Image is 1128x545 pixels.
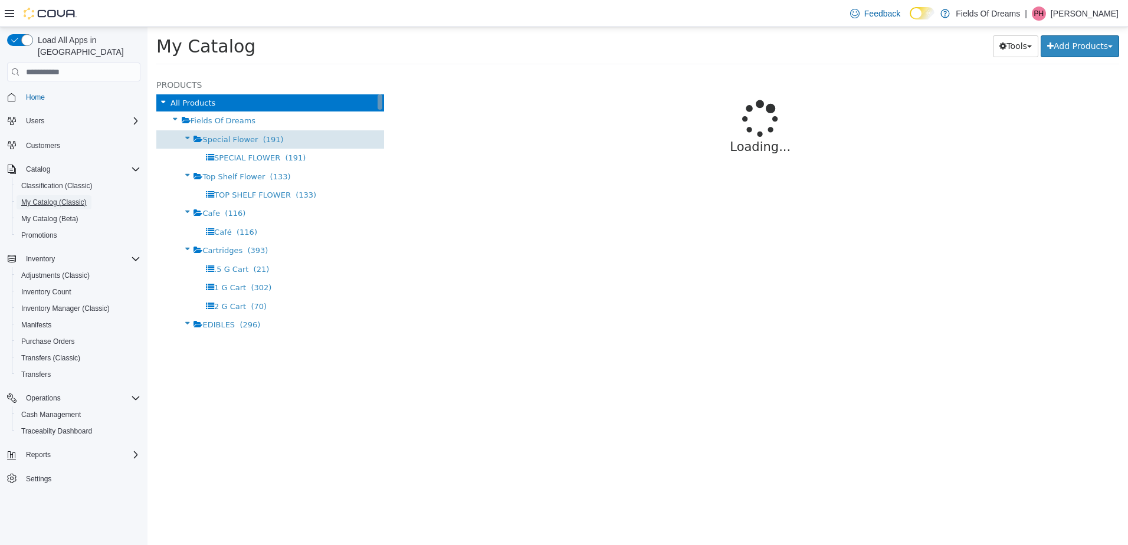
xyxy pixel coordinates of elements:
[103,256,124,265] span: (302)
[21,162,55,176] button: Catalog
[26,116,44,126] span: Users
[9,9,108,29] span: My Catalog
[148,163,169,172] span: (133)
[55,108,110,117] span: Special Flower
[55,219,95,228] span: Cartridges
[2,470,145,487] button: Settings
[55,145,117,154] span: Top Shelf Flower
[7,84,140,518] nav: Complex example
[17,408,140,422] span: Cash Management
[21,252,140,266] span: Inventory
[67,256,99,265] span: 1 G Cart
[24,8,77,19] img: Cova
[21,410,81,419] span: Cash Management
[290,111,937,130] p: Loading...
[17,318,56,332] a: Manifests
[893,8,972,30] button: Add Products
[21,139,65,153] a: Customers
[910,7,934,19] input: Dark Mode
[845,2,905,25] a: Feedback
[12,227,145,244] button: Promotions
[21,137,140,152] span: Customers
[17,212,140,226] span: My Catalog (Beta)
[26,474,51,484] span: Settings
[21,214,78,224] span: My Catalog (Beta)
[17,268,94,283] a: Adjustments (Classic)
[21,252,60,266] button: Inventory
[9,51,237,65] h5: Products
[12,178,145,194] button: Classification (Classic)
[103,275,119,284] span: (70)
[21,114,49,128] button: Users
[26,254,55,264] span: Inventory
[2,88,145,106] button: Home
[21,353,80,363] span: Transfers (Classic)
[2,136,145,153] button: Customers
[12,317,145,333] button: Manifests
[23,71,68,80] span: All Products
[21,181,93,191] span: Classification (Classic)
[106,238,122,247] span: (21)
[21,114,140,128] span: Users
[12,194,145,211] button: My Catalog (Classic)
[26,165,50,174] span: Catalog
[21,90,140,104] span: Home
[12,350,145,366] button: Transfers (Classic)
[17,195,91,209] a: My Catalog (Classic)
[17,367,140,382] span: Transfers
[17,408,86,422] a: Cash Management
[17,334,80,349] a: Purchase Orders
[21,162,140,176] span: Catalog
[1025,6,1027,21] p: |
[26,93,45,102] span: Home
[21,448,140,462] span: Reports
[21,198,87,207] span: My Catalog (Classic)
[21,391,65,405] button: Operations
[26,141,60,150] span: Customers
[17,228,62,242] a: Promotions
[116,108,136,117] span: (191)
[12,406,145,423] button: Cash Management
[17,424,97,438] a: Traceabilty Dashboard
[137,126,158,135] span: (191)
[21,391,140,405] span: Operations
[2,390,145,406] button: Operations
[17,179,140,193] span: Classification (Classic)
[43,89,108,98] span: Fields Of Dreams
[12,423,145,439] button: Traceabilty Dashboard
[21,231,57,240] span: Promotions
[21,370,51,379] span: Transfers
[17,351,85,365] a: Transfers (Classic)
[21,448,55,462] button: Reports
[2,446,145,463] button: Reports
[17,268,140,283] span: Adjustments (Classic)
[12,284,145,300] button: Inventory Count
[17,285,76,299] a: Inventory Count
[12,267,145,284] button: Adjustments (Classic)
[67,238,101,247] span: .5 G Cart
[17,367,55,382] a: Transfers
[17,212,83,226] a: My Catalog (Beta)
[21,471,140,486] span: Settings
[17,195,140,209] span: My Catalog (Classic)
[100,219,120,228] span: (393)
[1032,6,1046,21] div: Paul Holguin
[12,300,145,317] button: Inventory Manager (Classic)
[864,8,900,19] span: Feedback
[17,318,140,332] span: Manifests
[2,251,145,267] button: Inventory
[26,393,61,403] span: Operations
[21,472,56,486] a: Settings
[845,8,891,30] button: Tools
[12,333,145,350] button: Purchase Orders
[123,145,143,154] span: (133)
[17,228,140,242] span: Promotions
[21,287,71,297] span: Inventory Count
[92,293,113,302] span: (296)
[17,424,140,438] span: Traceabilty Dashboard
[33,34,140,58] span: Load All Apps in [GEOGRAPHIC_DATA]
[67,163,143,172] span: TOP SHELF FLOWER
[67,126,133,135] span: SPECIAL FLOWER
[17,301,114,316] a: Inventory Manager (Classic)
